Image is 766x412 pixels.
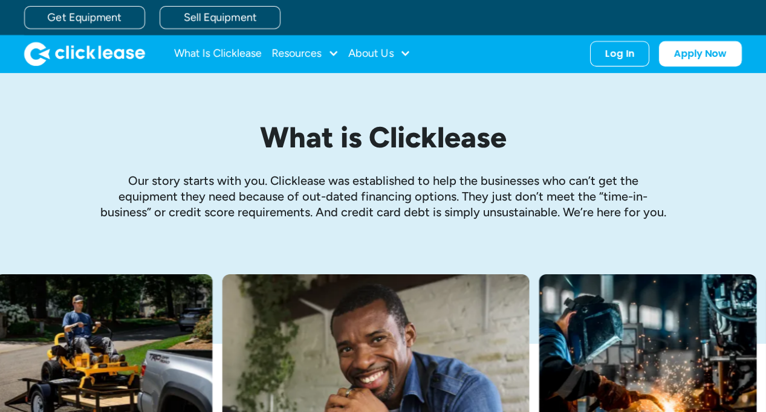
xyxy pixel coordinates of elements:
div: Log In [605,48,634,60]
div: Resources [271,42,339,66]
a: home [24,42,145,66]
img: Clicklease logo [24,42,145,66]
h1: What is Clicklease [99,121,667,153]
p: Our story starts with you. Clicklease was established to help the businesses who can’t get the eq... [99,173,667,220]
a: Get Equipment [24,6,145,29]
a: Sell Equipment [160,6,281,29]
div: About Us [348,42,411,66]
a: Apply Now [659,41,742,66]
a: What Is Clicklease [174,42,262,66]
